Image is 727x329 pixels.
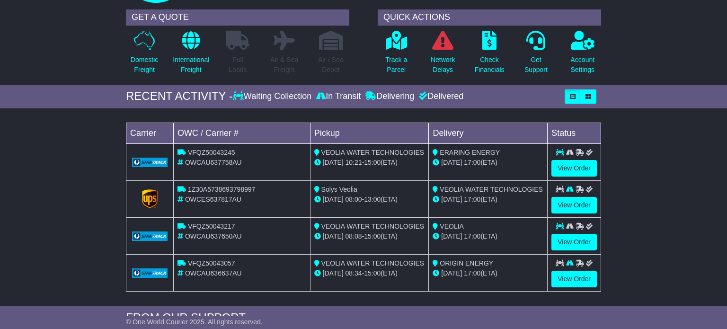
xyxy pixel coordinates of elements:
span: 08:34 [346,269,362,277]
div: (ETA) [433,158,543,168]
span: 17:00 [464,232,480,240]
div: RECENT ACTIVITY - [126,89,233,103]
img: GetCarrierServiceLogo [132,231,168,241]
p: Full Loads [226,55,249,75]
a: Track aParcel [385,30,408,80]
div: (ETA) [433,268,543,278]
img: GetCarrierServiceLogo [132,268,168,278]
span: 13:00 [364,196,381,203]
span: [DATE] [323,196,344,203]
a: View Order [551,160,597,177]
span: [DATE] [323,232,344,240]
span: VEOLIA WATER TECHNOLOGIES [321,259,425,267]
td: Carrier [126,123,174,143]
p: Track a Parcel [385,55,407,75]
div: In Transit [314,91,363,102]
span: OWCAU637650AU [185,232,242,240]
div: - (ETA) [314,195,425,205]
span: [DATE] [441,232,462,240]
a: AccountSettings [570,30,595,80]
span: VFQZ50043217 [188,222,235,230]
div: Delivered [417,91,463,102]
span: ORIGIN ENERGY [440,259,493,267]
span: [DATE] [323,159,344,166]
span: VEOLIA [440,222,464,230]
span: VEOLIA WATER TECHNOLOGIES [440,186,543,193]
div: (ETA) [433,231,543,241]
div: (ETA) [433,195,543,205]
div: Waiting Collection [233,91,314,102]
span: 08:08 [346,232,362,240]
a: InternationalFreight [172,30,210,80]
span: 15:00 [364,232,381,240]
p: Domestic Freight [131,55,158,75]
img: GetCarrierServiceLogo [142,189,158,208]
a: NetworkDelays [430,30,455,80]
p: Get Support [524,55,548,75]
span: VEOLIA WATER TECHNOLOGIES [321,149,425,156]
span: 15:00 [364,269,381,277]
img: GetCarrierServiceLogo [132,158,168,167]
div: - (ETA) [314,231,425,241]
p: Network Delays [431,55,455,75]
a: View Order [551,234,597,250]
span: VFQZ50043057 [188,259,235,267]
span: 1Z30A5738693798997 [188,186,255,193]
span: 08:00 [346,196,362,203]
td: Status [548,123,601,143]
a: CheckFinancials [474,30,505,80]
div: FROM OUR SUPPORT [126,311,601,325]
span: 17:00 [464,196,480,203]
td: OWC / Carrier # [174,123,310,143]
div: - (ETA) [314,158,425,168]
span: VFQZ50043245 [188,149,235,156]
span: OWCES637817AU [185,196,241,203]
a: View Order [551,271,597,287]
a: DomesticFreight [130,30,159,80]
span: 10:21 [346,159,362,166]
span: 15:00 [364,159,381,166]
span: VEOLIA WATER TECHNOLOGIES [321,222,425,230]
td: Pickup [310,123,429,143]
p: Air / Sea Depot [318,55,344,75]
a: View Order [551,197,597,213]
span: [DATE] [441,269,462,277]
span: Solys Veolia [321,186,357,193]
span: 17:00 [464,159,480,166]
span: 17:00 [464,269,480,277]
p: International Freight [173,55,209,75]
span: [DATE] [441,196,462,203]
span: OWCAU636637AU [185,269,242,277]
div: QUICK ACTIONS [378,9,601,26]
p: Air & Sea Freight [270,55,298,75]
span: OWCAU637758AU [185,159,242,166]
span: ERARING ENERGY [440,149,500,156]
span: © One World Courier 2025. All rights reserved. [126,318,263,326]
p: Check Financials [475,55,505,75]
div: - (ETA) [314,268,425,278]
div: Delivering [363,91,417,102]
td: Delivery [429,123,548,143]
span: [DATE] [323,269,344,277]
span: [DATE] [441,159,462,166]
p: Account Settings [571,55,595,75]
div: GET A QUOTE [126,9,349,26]
a: GetSupport [524,30,548,80]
